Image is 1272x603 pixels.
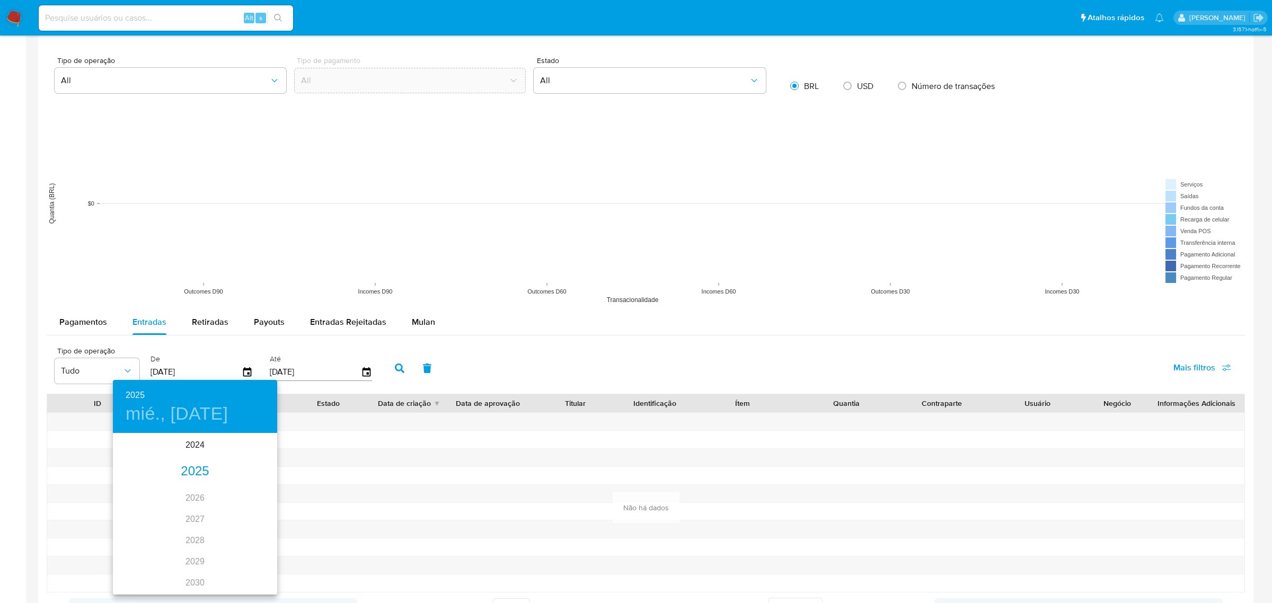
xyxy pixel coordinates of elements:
button: mié., [DATE] [126,403,228,425]
div: 2024 [113,434,277,456]
div: 2025 [113,461,277,482]
button: 2025 [126,388,145,403]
